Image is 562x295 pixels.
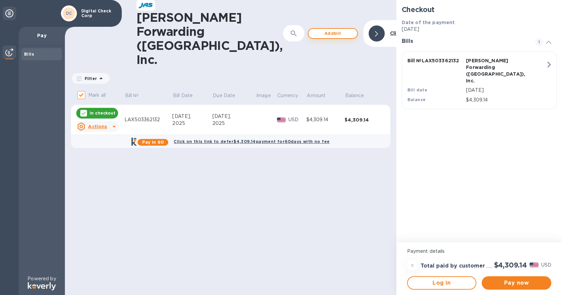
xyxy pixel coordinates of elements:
[407,57,464,64] p: Bill № LAX503362132
[413,279,471,287] span: Log in
[24,32,60,39] p: Pay
[530,263,539,267] img: USD
[402,5,557,14] h2: Checkout
[174,139,330,144] b: Click on this link to defer $4,309.14 payment for 60 days with no fee
[306,116,345,123] div: $4,309.14
[541,262,551,269] p: USD
[277,92,298,99] p: Currency
[27,275,56,282] p: Powered by
[402,38,527,45] h3: Bills
[482,276,551,290] button: Pay now
[407,87,428,92] b: Bill date
[142,140,164,145] b: Pay in 60
[277,118,286,122] img: USD
[213,92,244,99] span: Due Date
[535,38,543,46] span: 1
[90,110,115,116] p: In checkout
[124,116,172,123] div: LAX503362132
[466,96,546,103] p: $4,309.14
[494,261,527,269] h2: $4,309.14
[88,124,107,129] u: Actions
[172,120,212,127] div: 2025
[213,92,235,99] p: Due Date
[466,87,546,94] p: [DATE]
[81,9,115,18] p: Digital Check Corp
[173,92,201,99] span: Bill Date
[487,279,546,287] span: Pay now
[420,263,485,269] h3: Total paid by customer
[407,276,477,290] button: Log in
[308,28,358,39] button: Addbill
[125,92,139,99] p: Bill №
[125,92,148,99] span: Bill №
[28,282,56,290] img: Logo
[307,92,325,99] p: Amount
[173,92,193,99] p: Bill Date
[407,248,551,255] p: Payment details
[66,11,72,16] b: DC
[172,113,212,120] div: [DATE],
[345,117,383,123] div: $4,309.14
[24,52,34,57] b: Bills
[345,92,364,99] p: Balance
[288,116,306,123] p: USD
[407,260,418,271] div: =
[136,10,283,67] h1: [PERSON_NAME] Forwarding ([GEOGRAPHIC_DATA]), Inc.
[402,26,557,33] p: [DATE]
[402,52,557,109] button: Bill №LAX503362132[PERSON_NAME] Forwarding ([GEOGRAPHIC_DATA]), Inc.Bill date[DATE]Balance$4,309.14
[256,92,271,99] p: Image
[307,92,334,99] span: Amount
[345,92,373,99] span: Balance
[466,57,522,84] p: [PERSON_NAME] Forwarding ([GEOGRAPHIC_DATA]), Inc.
[390,30,421,36] b: Click to hide
[402,20,455,25] b: Date of the payment
[88,92,106,99] p: Mark all
[212,113,256,120] div: [DATE],
[82,76,97,81] p: Filter
[212,120,256,127] div: 2025
[407,97,426,102] b: Balance
[314,29,352,38] span: Add bill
